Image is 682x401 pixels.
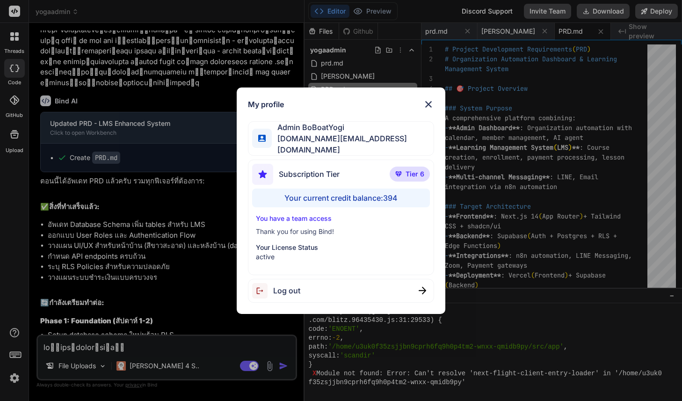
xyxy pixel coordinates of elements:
span: Tier 6 [406,169,424,179]
img: premium [395,171,402,177]
img: close [423,99,434,110]
img: close [419,287,426,294]
div: Your current credit balance: 394 [252,189,430,207]
span: [DOMAIN_NAME][EMAIL_ADDRESS][DOMAIN_NAME] [272,133,434,155]
span: Admin BoBoatYogi [272,122,434,133]
span: Log out [273,285,300,296]
img: subscription [252,164,273,185]
h1: My profile [248,99,284,110]
p: Your License Status [256,243,426,252]
img: logout [252,283,273,299]
span: Subscription Tier [279,168,340,180]
img: profile [258,135,265,142]
p: Thank you for using Bind! [256,227,426,236]
p: You have a team access [256,214,426,223]
p: active [256,252,426,262]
